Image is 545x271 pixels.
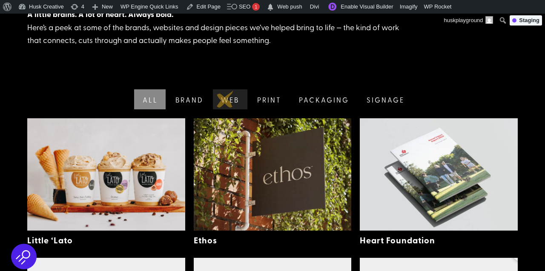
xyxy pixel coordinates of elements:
[444,17,483,23] span: huskplayground
[27,8,410,47] div: Here’s a peek at some of the brands, websites and design pieces we’ve helped bring to life — the ...
[289,89,357,109] a: Packaging
[252,3,260,11] div: 1
[27,118,185,231] img: Little ‘Lato
[511,237,536,262] iframe: Brevo live chat
[510,15,542,26] div: Staging
[27,9,173,20] strong: A little brains. A lot of heart. Always bold.
[247,89,290,109] a: Print
[194,118,352,231] img: Ethos
[211,89,247,109] a: Web
[357,89,413,109] a: Signage
[132,89,166,109] a: All
[27,234,73,246] a: Little ‘Lato
[194,234,217,246] a: Ethos
[266,1,275,13] span: 
[360,118,518,231] img: Heart Foundation
[360,234,435,246] a: Heart Foundation
[166,89,212,109] a: Brand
